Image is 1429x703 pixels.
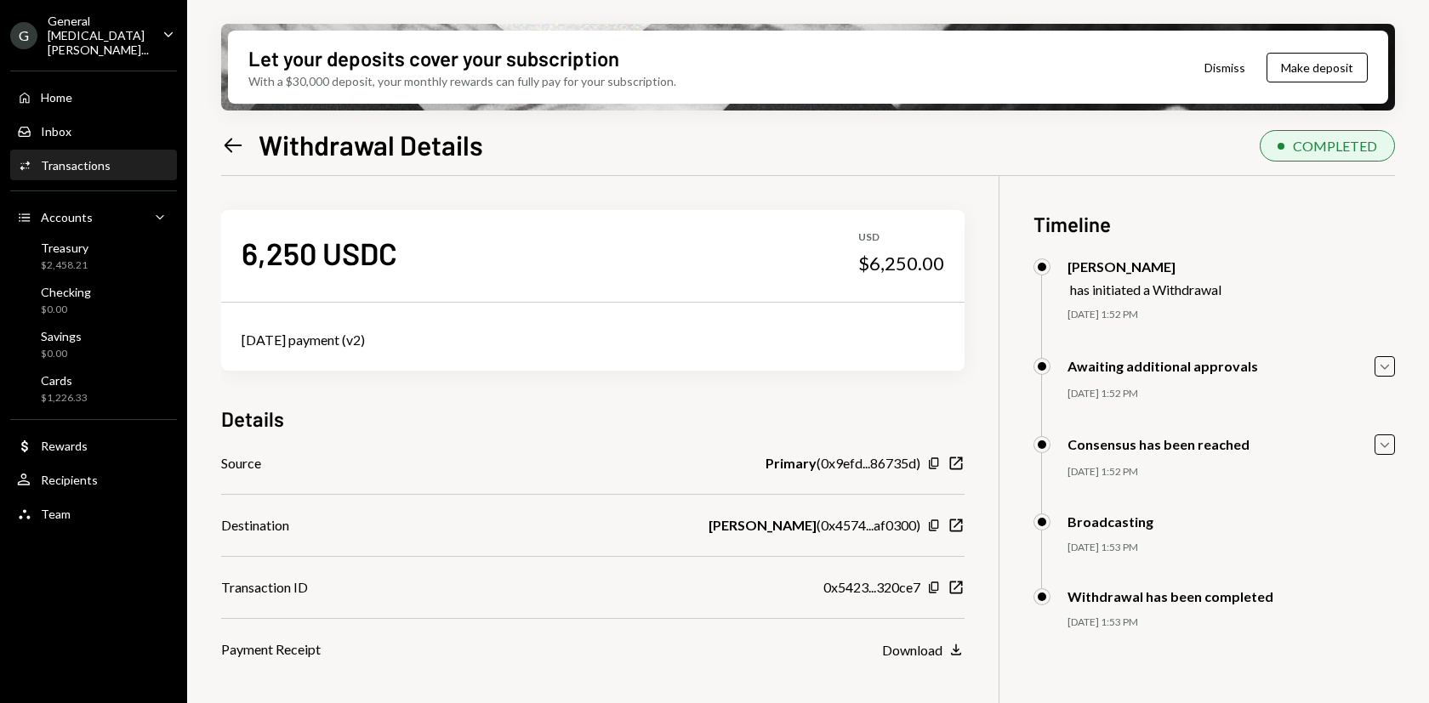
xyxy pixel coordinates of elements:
div: has initiated a Withdrawal [1070,281,1221,298]
button: Dismiss [1183,48,1267,88]
button: Make deposit [1267,53,1368,82]
div: Cards [41,373,88,388]
a: Team [10,498,177,529]
a: Checking$0.00 [10,280,177,320]
a: Treasury$2,458.21 [10,235,177,276]
div: [DATE] 1:52 PM [1067,308,1395,322]
div: Withdrawal has been completed [1067,588,1273,604]
div: 6,250 USDC [242,234,397,272]
div: $0.00 [41,303,91,317]
a: Recipients [10,464,177,495]
div: [DATE] 1:52 PM [1067,465,1395,479]
div: Awaiting additional approvals [1067,358,1258,374]
a: Accounts [10,201,177,232]
div: ( 0x4574...af0300 ) [709,515,920,536]
h3: Details [221,405,284,433]
div: Treasury [41,241,88,255]
div: Destination [221,515,289,536]
a: Rewards [10,430,177,461]
div: Source [221,453,261,473]
div: [DATE] payment (v2) [242,330,944,350]
h1: Withdrawal Details [259,128,483,162]
div: Let your deposits cover your subscription [248,44,619,72]
div: Savings [41,329,82,343]
div: Transaction ID [221,577,308,598]
button: Download [882,641,965,660]
div: USD [858,230,944,245]
div: With a $30,000 deposit, your monthly rewards can fully pay for your subscription. [248,72,676,90]
div: Payment Receipt [221,639,321,660]
h3: Timeline [1033,210,1395,238]
div: COMPLETED [1293,138,1377,154]
div: Rewards [41,439,88,453]
div: 0x5423...320ce7 [823,577,920,598]
div: Team [41,507,71,521]
a: Cards$1,226.33 [10,368,177,409]
div: Consensus has been reached [1067,436,1250,452]
a: Inbox [10,116,177,146]
div: Transactions [41,158,111,173]
div: G [10,22,37,49]
div: $2,458.21 [41,258,88,273]
a: Transactions [10,150,177,180]
div: [DATE] 1:53 PM [1067,541,1395,555]
div: Download [882,642,942,658]
div: General [MEDICAL_DATA][PERSON_NAME]... [48,14,149,57]
div: [PERSON_NAME] [1067,258,1221,275]
div: $6,250.00 [858,252,944,275]
b: Primary [766,453,817,473]
div: [DATE] 1:52 PM [1067,387,1395,401]
div: Broadcasting [1067,513,1153,530]
b: [PERSON_NAME] [709,515,817,536]
div: $0.00 [41,347,82,361]
div: Checking [41,285,91,299]
div: [DATE] 1:53 PM [1067,615,1395,630]
a: Savings$0.00 [10,324,177,365]
div: ( 0x9efd...86735d ) [766,453,920,473]
div: Recipients [41,473,98,487]
div: $1,226.33 [41,391,88,405]
div: Accounts [41,210,93,224]
a: Home [10,82,177,112]
div: Inbox [41,124,71,139]
div: Home [41,90,72,105]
